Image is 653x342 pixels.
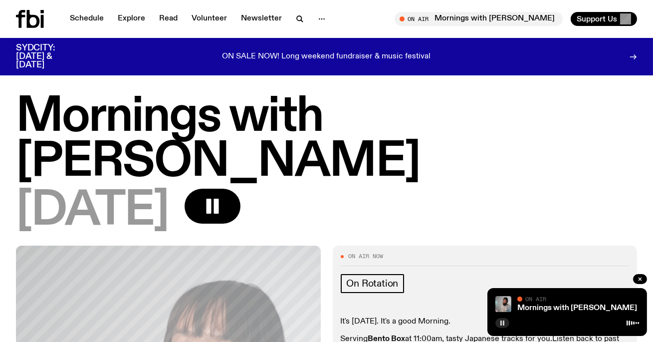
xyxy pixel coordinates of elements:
span: Support Us [577,14,617,23]
button: On AirMornings with [PERSON_NAME] [395,12,563,26]
h3: SYDCITY: [DATE] & [DATE] [16,44,80,69]
p: It's [DATE]. It's a good Morning. [341,317,630,327]
span: On Rotation [347,278,399,289]
a: Read [153,12,184,26]
a: Explore [112,12,151,26]
a: Newsletter [235,12,288,26]
p: ON SALE NOW! Long weekend fundraiser & music festival [222,52,431,61]
a: Mornings with [PERSON_NAME] [517,304,637,312]
a: On Rotation [341,274,405,293]
span: [DATE] [16,189,169,234]
a: Schedule [64,12,110,26]
img: Kana Frazer is smiling at the camera with her head tilted slightly to her left. She wears big bla... [495,296,511,312]
span: On Air Now [349,254,384,259]
span: On Air [525,296,546,302]
h1: Mornings with [PERSON_NAME] [16,95,637,185]
a: Volunteer [186,12,233,26]
button: Support Us [571,12,637,26]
